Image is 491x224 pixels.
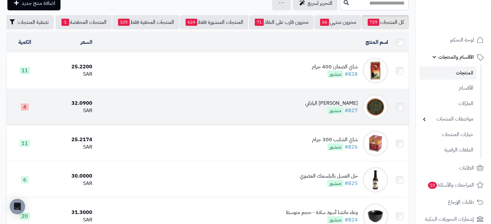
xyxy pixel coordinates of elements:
div: v 4.0.25 [18,10,32,15]
span: إشعارات التحويلات البنكية [425,215,474,224]
a: المنتجات المنشورة فقط624 [180,15,248,29]
span: 624 [186,19,197,26]
div: Domain Overview [24,38,58,42]
img: شاي الشايب 300 جرام [363,131,388,156]
button: تصفية المنتجات [3,15,54,29]
img: خل العسل بالبلسمك العضوي [363,167,388,193]
div: 25.2174 [46,136,92,143]
div: 30.0000 [46,172,92,180]
span: 71 [255,19,264,26]
span: 11 [20,67,30,74]
a: #826 [345,143,358,151]
div: 25.2200 [46,63,92,71]
span: تصفية المنتجات [18,18,49,26]
img: tab_domain_overview_orange.svg [17,37,23,43]
img: tab_keywords_by_traffic_grey.svg [64,37,69,43]
div: وعاء ماتشا أسود سادة - حجم متوسط [286,209,358,216]
a: السعر [80,38,92,46]
span: منشور [328,71,343,78]
span: 105 [118,19,130,26]
a: الكمية [18,38,31,46]
div: SAR [46,143,92,151]
a: الطلبات [420,160,487,176]
a: مخزون منتهي66 [314,15,361,29]
span: منشور [328,216,343,223]
img: شاي جيوكورو الياباني [363,94,388,120]
div: SAR [46,71,92,78]
span: منشور [328,180,343,187]
a: طلبات الإرجاع [420,194,487,210]
a: مواصفات المنتجات [420,112,477,126]
div: خل العسل بالبلسمك العضوي [300,172,358,180]
img: شاي الصمان 400 جرام [363,58,388,83]
span: 1 [61,19,69,26]
span: 4 [21,103,29,111]
a: المنتجات [420,66,477,80]
div: 31.3000 [46,209,92,216]
span: الأقسام والمنتجات [439,53,474,62]
span: المراجعات والأسئلة [427,180,474,190]
div: Keywords by Traffic [71,38,108,42]
a: المنتجات المخفضة1 [56,15,112,29]
span: 20 [20,213,30,220]
a: #828 [345,70,358,78]
img: logo_orange.svg [10,10,15,15]
a: اسم المنتج [366,38,388,46]
a: المراجعات والأسئلة10 [420,177,487,193]
div: شاي الشايب 300 جرام [312,136,358,143]
span: 66 [320,19,329,26]
a: الأقسام [420,81,477,95]
div: 32.0900 [46,100,92,107]
img: logo-2.png [447,5,485,18]
span: 729 [368,19,379,26]
a: #827 [345,107,358,114]
div: Open Intercom Messenger [10,199,25,214]
span: الطلبات [459,163,474,172]
a: #825 [345,180,358,187]
span: طلبات الإرجاع [448,198,474,207]
div: SAR [46,107,92,114]
a: مخزون قارب على النفاذ71 [249,15,314,29]
div: [PERSON_NAME] الياباني [305,100,358,107]
span: 10 [428,181,437,189]
a: المنتجات المخفية فقط105 [112,15,179,29]
span: 11 [20,140,30,147]
span: منشور [328,107,343,114]
span: منشور [328,143,343,151]
div: Domain: [DOMAIN_NAME] [17,17,71,22]
a: خيارات المنتجات [420,128,477,141]
a: كل المنتجات729 [362,15,409,29]
div: شاي الصمان 400 جرام [312,63,358,71]
span: لوحة التحكم [450,35,474,44]
div: SAR [46,180,92,187]
a: الملفات الرقمية [420,143,477,157]
a: #824 [345,216,358,224]
div: SAR [46,216,92,224]
a: لوحة التحكم [420,32,487,48]
a: الماركات [420,97,477,111]
span: 6 [21,176,29,183]
img: website_grey.svg [10,17,15,22]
